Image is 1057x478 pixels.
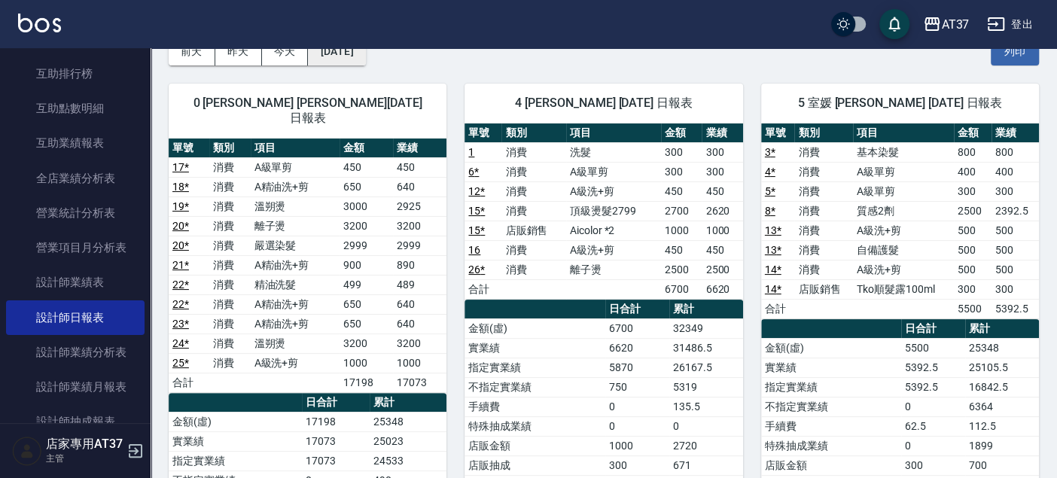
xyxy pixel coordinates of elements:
[761,338,901,358] td: 金額(虛)
[209,275,250,294] td: 消費
[169,412,302,431] td: 金額(虛)
[501,181,565,201] td: 消費
[6,161,145,196] a: 全店業績分析表
[209,236,250,255] td: 消費
[669,455,743,475] td: 671
[566,123,662,143] th: 項目
[262,38,309,65] button: 今天
[6,335,145,370] a: 設計師業績分析表
[370,431,446,451] td: 25023
[251,157,340,177] td: A級單剪
[853,279,954,299] td: Tko順髮露100ml
[954,142,991,162] td: 800
[661,201,702,221] td: 2700
[992,299,1039,318] td: 5392.5
[992,240,1039,260] td: 500
[465,377,605,397] td: 不指定實業績
[901,436,965,455] td: 0
[794,142,853,162] td: 消費
[215,38,262,65] button: 昨天
[761,377,901,397] td: 指定實業績
[340,177,393,196] td: 650
[340,236,393,255] td: 2999
[6,404,145,439] a: 設計師抽成報表
[251,314,340,333] td: A精油洗+剪
[340,157,393,177] td: 450
[661,221,702,240] td: 1000
[992,142,1039,162] td: 800
[6,196,145,230] a: 營業統計分析表
[340,275,393,294] td: 499
[917,9,975,40] button: AT37
[761,416,901,436] td: 手續費
[992,260,1039,279] td: 500
[605,338,669,358] td: 6620
[669,377,743,397] td: 5319
[879,9,909,39] button: save
[340,216,393,236] td: 3200
[992,221,1039,240] td: 500
[302,451,370,470] td: 17073
[669,358,743,377] td: 26167.5
[566,142,662,162] td: 洗髮
[761,123,795,143] th: 單號
[468,146,474,158] a: 1
[954,299,991,318] td: 5500
[853,260,954,279] td: A級洗+剪
[566,221,662,240] td: Aicolor *2
[501,123,565,143] th: 類別
[483,96,724,111] span: 4 [PERSON_NAME] [DATE] 日報表
[794,260,853,279] td: 消費
[901,455,965,475] td: 300
[901,416,965,436] td: 62.5
[169,38,215,65] button: 前天
[393,157,446,177] td: 450
[794,123,853,143] th: 類別
[965,358,1039,377] td: 25105.5
[702,123,742,143] th: 業績
[501,240,565,260] td: 消費
[981,11,1039,38] button: 登出
[465,123,742,300] table: a dense table
[501,142,565,162] td: 消費
[251,177,340,196] td: A精油洗+剪
[761,123,1039,319] table: a dense table
[302,431,370,451] td: 17073
[661,142,702,162] td: 300
[669,397,743,416] td: 135.5
[6,126,145,160] a: 互助業績報表
[393,294,446,314] td: 640
[251,139,340,158] th: 項目
[465,123,501,143] th: 單號
[251,255,340,275] td: A精油洗+剪
[965,397,1039,416] td: 6364
[169,373,209,392] td: 合計
[501,221,565,240] td: 店販銷售
[669,338,743,358] td: 31486.5
[965,338,1039,358] td: 25348
[12,436,42,466] img: Person
[901,319,965,339] th: 日合計
[251,353,340,373] td: A級洗+剪
[251,275,340,294] td: 精油洗髮
[393,275,446,294] td: 489
[702,181,742,201] td: 450
[340,196,393,216] td: 3000
[251,196,340,216] td: 溫朔燙
[853,142,954,162] td: 基本染髮
[169,139,209,158] th: 單號
[605,416,669,436] td: 0
[702,279,742,299] td: 6620
[251,333,340,353] td: 溫朔燙
[465,436,605,455] td: 店販金額
[501,260,565,279] td: 消費
[901,358,965,377] td: 5392.5
[209,294,250,314] td: 消費
[901,377,965,397] td: 5392.5
[370,412,446,431] td: 25348
[794,201,853,221] td: 消費
[46,452,123,465] p: 主管
[340,373,393,392] td: 17198
[209,255,250,275] td: 消費
[901,397,965,416] td: 0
